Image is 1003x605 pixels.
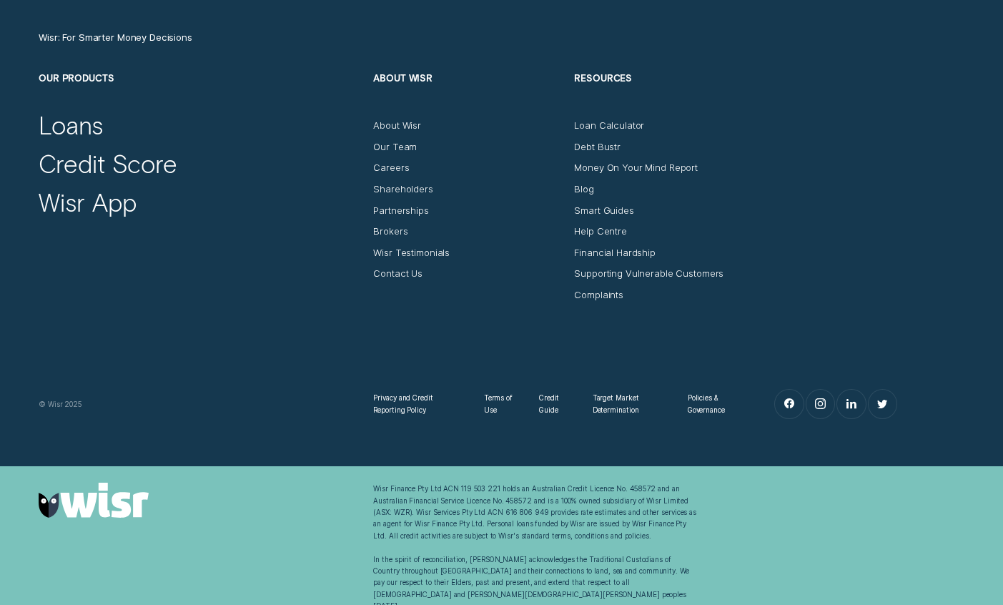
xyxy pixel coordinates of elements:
a: Financial Hardship [574,247,656,258]
a: Careers [373,162,409,173]
a: Credit Guide [539,392,571,415]
a: Privacy and Credit Reporting Policy [373,392,463,415]
h2: Resources [574,72,764,119]
a: Brokers [373,225,407,237]
a: Debt Bustr [574,141,621,152]
a: Complaints [574,289,623,300]
a: Target Market Determination [593,392,667,415]
a: Contact Us [373,267,423,279]
a: Partnerships [373,205,428,216]
a: Wisr Testimonials [373,247,450,258]
a: Wisr: For Smarter Money Decisions [39,31,192,43]
a: About Wisr [373,119,421,131]
a: Policies & Governance [688,392,743,415]
a: Shareholders [373,183,433,195]
h2: About Wisr [373,72,563,119]
a: Wisr App [39,187,136,218]
a: Smart Guides [574,205,633,216]
a: Loans [39,110,103,141]
a: Instagram [806,390,834,418]
a: Supporting Vulnerable Customers [574,267,723,279]
a: LinkedIn [837,390,865,418]
a: Help Centre [574,225,627,237]
a: Terms of Use [484,392,518,415]
img: Wisr [39,483,149,518]
h2: Our Products [39,72,362,119]
div: © Wisr 2025 [33,398,367,410]
a: Loan Calculator [574,119,644,131]
a: Credit Score [39,149,177,179]
a: Facebook [775,390,803,418]
a: Blog [574,183,593,195]
a: Twitter [869,390,896,418]
a: Our Team [373,141,417,152]
a: Money On Your Mind Report [574,162,698,173]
